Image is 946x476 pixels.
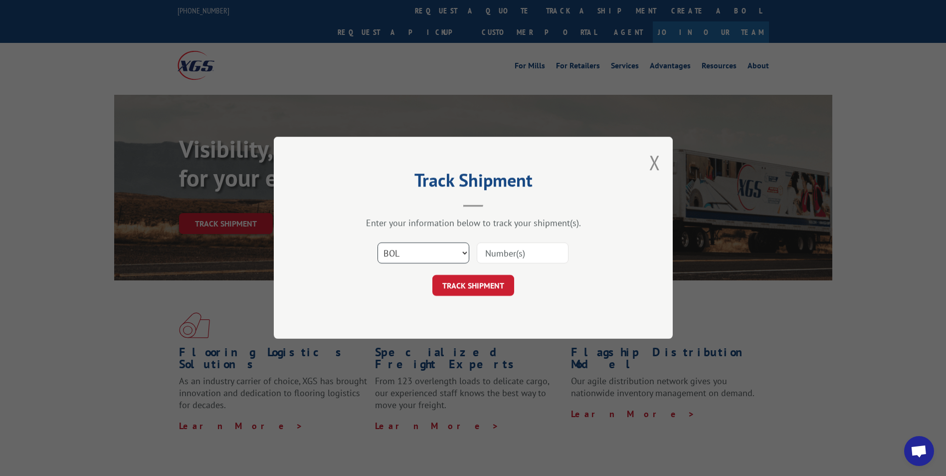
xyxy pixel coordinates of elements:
input: Number(s) [477,243,568,264]
button: TRACK SHIPMENT [432,275,514,296]
div: Open chat [904,436,934,466]
div: Enter your information below to track your shipment(s). [324,218,623,229]
button: Close modal [649,149,660,176]
h2: Track Shipment [324,173,623,192]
